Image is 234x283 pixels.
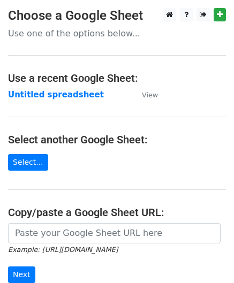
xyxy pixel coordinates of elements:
h3: Choose a Google Sheet [8,8,226,24]
h4: Select another Google Sheet: [8,133,226,146]
h4: Use a recent Google Sheet: [8,72,226,85]
small: Example: [URL][DOMAIN_NAME] [8,246,118,254]
a: Untitled spreadsheet [8,90,104,100]
a: View [131,90,158,100]
input: Next [8,266,35,283]
input: Paste your Google Sheet URL here [8,223,221,243]
h4: Copy/paste a Google Sheet URL: [8,206,226,219]
small: View [142,91,158,99]
p: Use one of the options below... [8,28,226,39]
a: Select... [8,154,48,171]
